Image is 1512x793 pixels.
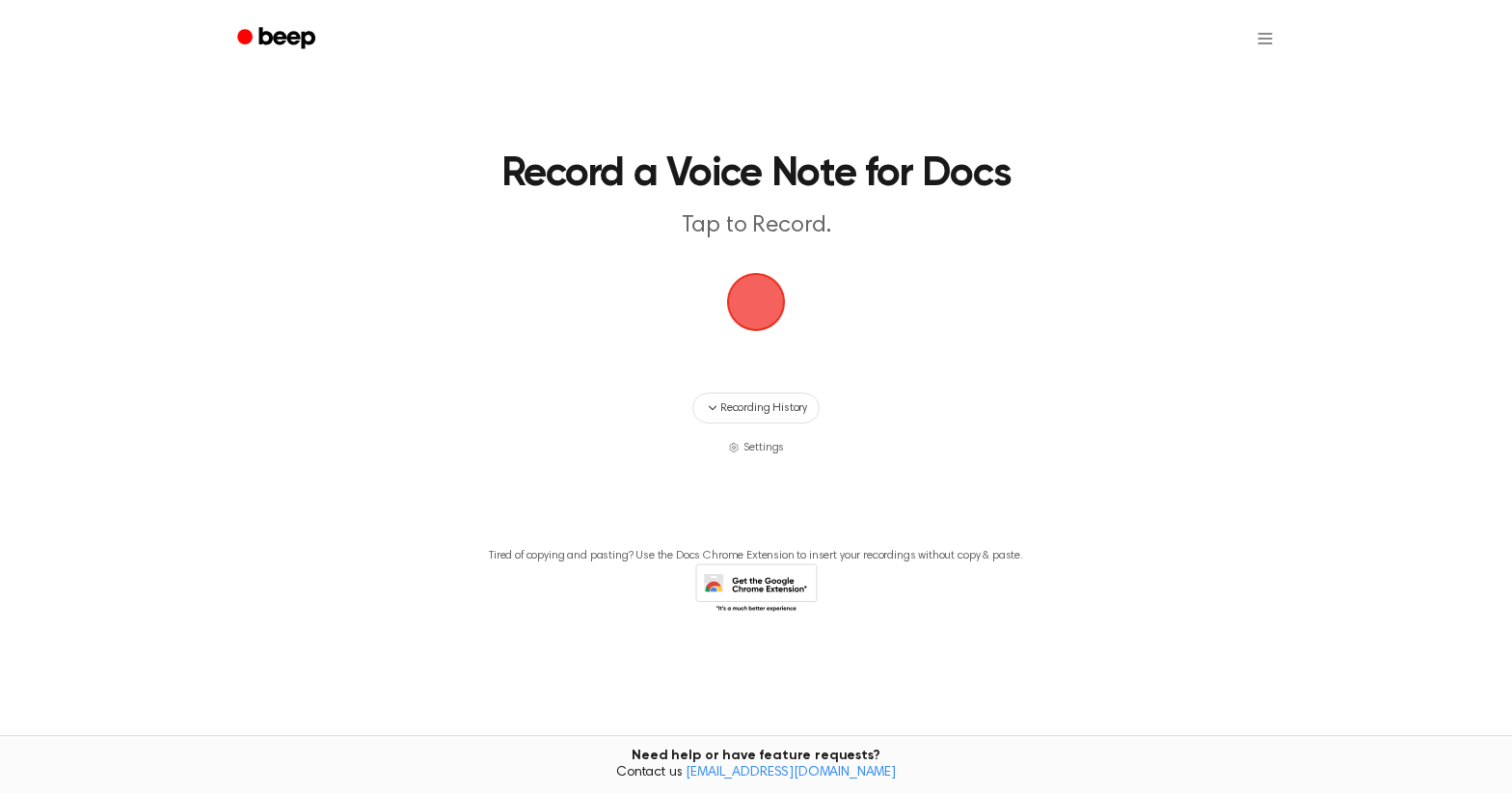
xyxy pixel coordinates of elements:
span: Contact us [12,765,1500,782]
a: Beep [224,20,333,58]
button: Open menu [1242,15,1288,62]
span: Recording History [720,399,807,417]
p: Tired of copying and pasting? Use the Docs Chrome Extension to insert your recordings without cop... [489,549,1023,563]
h1: Record a Voice Note for Docs [262,154,1250,195]
span: Settings [743,439,785,456]
p: Tap to Record. [386,210,1126,242]
button: Recording History [692,393,820,424]
a: [EMAIL_ADDRESS][DOMAIN_NAME] [686,766,896,779]
img: Beep Logo [727,273,785,331]
button: Settings [728,439,785,456]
